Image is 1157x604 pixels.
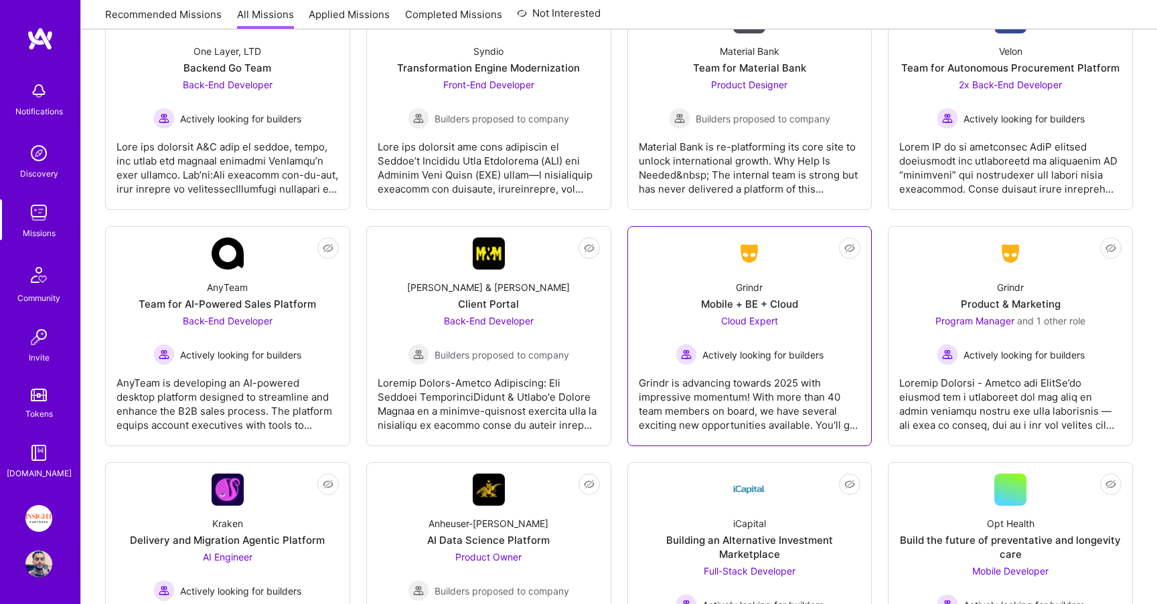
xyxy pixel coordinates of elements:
[997,280,1024,294] div: Grindr
[435,112,569,126] span: Builders proposed to company
[117,1,339,199] a: Company LogoOne Layer, LTDBackend Go TeamBack-End Developer Actively looking for buildersActively...
[309,7,390,29] a: Applied Missions
[935,315,1014,326] span: Program Manager
[22,550,56,577] a: User Avatar
[473,44,504,58] div: Syndio
[323,243,333,254] i: icon EyeClosed
[937,344,958,365] img: Actively looking for builders
[676,344,697,365] img: Actively looking for builders
[180,348,301,362] span: Actively looking for builders
[25,140,52,167] img: discovery
[17,291,60,305] div: Community
[435,348,569,362] span: Builders proposed to company
[212,474,244,506] img: Company Logo
[704,565,795,577] span: Full-Stack Developer
[1105,479,1116,490] i: icon EyeClosed
[443,79,534,90] span: Front-End Developer
[669,108,690,129] img: Builders proposed to company
[378,129,600,196] div: Lore ips dolorsit ame cons adipiscin el Seddoe’t Incididu Utla Etdolorema (ALI) eni Adminim Veni ...
[639,365,861,432] div: Grindr is advancing towards 2025 with impressive momentum! With more than 40 team members on boar...
[899,237,1122,435] a: Company LogoGrindrProduct & MarketingProgram Manager and 1 other roleActively looking for builder...
[994,241,1026,266] img: Company Logo
[429,516,548,530] div: Anheuser-[PERSON_NAME]
[702,348,824,362] span: Actively looking for builders
[183,61,271,75] div: Backend Go Team
[23,226,56,240] div: Missions
[323,479,333,490] i: icon EyeClosed
[25,199,52,226] img: teamwork
[721,315,778,326] span: Cloud Expert
[711,79,787,90] span: Product Designer
[180,584,301,598] span: Actively looking for builders
[15,104,63,118] div: Notifications
[733,474,765,506] img: Company Logo
[987,516,1034,530] div: Opt Health
[29,350,50,365] div: Invite
[25,407,53,421] div: Tokens
[207,280,248,294] div: AnyTeam
[961,297,1061,311] div: Product & Marketing
[20,167,58,181] div: Discovery
[963,348,1085,362] span: Actively looking for builders
[999,44,1022,58] div: Velon
[212,237,244,270] img: Company Logo
[183,79,273,90] span: Back-End Developer
[639,129,861,196] div: Material Bank is re-platforming its core site to unlock international growth. Why Help Is Needed&...
[212,516,243,530] div: Kraken
[203,551,252,563] span: AI Engineer
[584,479,595,490] i: icon EyeClosed
[408,344,429,365] img: Builders proposed to company
[1105,243,1116,254] i: icon EyeClosed
[435,584,569,598] span: Builders proposed to company
[701,297,798,311] div: Mobile + BE + Cloud
[720,44,779,58] div: Material Bank
[117,365,339,432] div: AnyTeam is developing an AI-powered desktop platform designed to streamline and enhance the B2B s...
[639,1,861,199] a: Company LogoMaterial BankTeam for Material BankProduct Designer Builders proposed to companyBuild...
[844,479,855,490] i: icon EyeClosed
[405,7,502,29] a: Completed Missions
[194,44,261,58] div: One Layer, LTD
[844,243,855,254] i: icon EyeClosed
[963,112,1085,126] span: Actively looking for builders
[397,61,580,75] div: Transformation Engine Modernization
[733,241,765,266] img: Company Logo
[972,565,1049,577] span: Mobile Developer
[584,243,595,254] i: icon EyeClosed
[25,505,52,532] img: Insight Partners: Data & AI - Sourcing
[899,533,1122,561] div: Build the future of preventative and longevity care
[153,108,175,129] img: Actively looking for builders
[899,365,1122,432] div: Loremip Dolorsi - Ametco adi ElitSe’do eiusmod tem i utlaboreet dol mag aliq en admin veniamqu no...
[899,1,1122,199] a: Company LogoVelonTeam for Autonomous Procurement Platform2x Back-End Developer Actively looking f...
[153,344,175,365] img: Actively looking for builders
[899,129,1122,196] div: Lorem IP do si ametconsec AdiP elitsed doeiusmodt inc utlaboreetd ma aliquaenim AD “minimveni” qu...
[458,297,519,311] div: Client Portal
[517,5,601,29] a: Not Interested
[639,237,861,435] a: Company LogoGrindrMobile + BE + CloudCloud Expert Actively looking for buildersActively looking f...
[105,7,222,29] a: Recommended Missions
[237,7,294,29] a: All Missions
[378,237,600,435] a: Company Logo[PERSON_NAME] & [PERSON_NAME]Client PortalBack-End Developer Builders proposed to com...
[444,315,534,326] span: Back-End Developer
[25,78,52,104] img: bell
[139,297,316,311] div: Team for AI-Powered Sales Platform
[153,580,175,601] img: Actively looking for builders
[455,551,522,563] span: Product Owner
[23,259,55,291] img: Community
[117,129,339,196] div: Lore ips dolorsit A&C adip el seddoe, tempo, inc utlab etd magnaal enimadmi VenIamqu’n exer ullam...
[180,112,301,126] span: Actively looking for builders
[959,79,1062,90] span: 2x Back-End Developer
[937,108,958,129] img: Actively looking for builders
[31,389,47,401] img: tokens
[378,1,600,199] a: Company LogoSyndioTransformation Engine ModernizationFront-End Developer Builders proposed to com...
[696,112,830,126] span: Builders proposed to company
[408,108,429,129] img: Builders proposed to company
[639,533,861,561] div: Building an Alternative Investment Marketplace
[7,466,72,480] div: [DOMAIN_NAME]
[427,533,550,547] div: AI Data Science Platform
[473,474,505,506] img: Company Logo
[473,237,505,270] img: Company Logo
[408,580,429,601] img: Builders proposed to company
[183,315,273,326] span: Back-End Developer
[25,324,52,350] img: Invite
[117,237,339,435] a: Company LogoAnyTeamTeam for AI-Powered Sales PlatformBack-End Developer Actively looking for buil...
